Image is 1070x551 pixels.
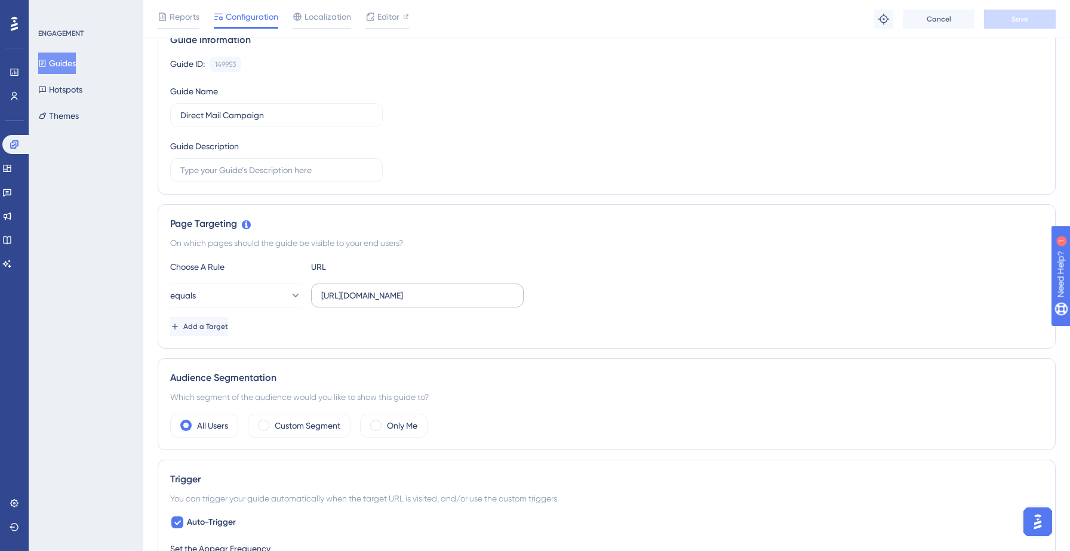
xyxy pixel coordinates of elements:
div: You can trigger your guide automatically when the target URL is visited, and/or use the custom tr... [170,491,1043,506]
button: Add a Target [170,317,228,336]
div: On which pages should the guide be visible to your end users? [170,236,1043,250]
div: 1 [83,6,87,16]
span: Cancel [927,14,951,24]
div: Guide Description [170,139,239,153]
div: Guide Information [170,33,1043,47]
label: Custom Segment [275,418,340,433]
div: Audience Segmentation [170,371,1043,385]
input: Type your Guide’s Name here [180,109,373,122]
span: Localization [305,10,351,24]
div: Trigger [170,472,1043,487]
button: Guides [38,53,76,74]
input: yourwebsite.com/path [321,289,514,302]
span: Reports [170,10,199,24]
button: equals [170,284,302,307]
span: Need Help? [28,3,75,17]
button: Save [984,10,1056,29]
div: Choose A Rule [170,260,302,274]
button: Hotspots [38,79,82,100]
button: Cancel [903,10,974,29]
span: equals [170,288,196,303]
div: Guide ID: [170,57,205,72]
label: All Users [197,418,228,433]
div: 149953 [215,60,236,69]
span: Auto-Trigger [187,515,236,530]
span: Save [1011,14,1028,24]
iframe: UserGuiding AI Assistant Launcher [1020,504,1056,540]
span: Configuration [226,10,278,24]
input: Type your Guide’s Description here [180,164,373,177]
label: Only Me [387,418,417,433]
div: Page Targeting [170,217,1043,231]
span: Editor [377,10,399,24]
button: Themes [38,105,79,127]
div: Guide Name [170,84,218,98]
span: Add a Target [183,322,228,331]
div: URL [311,260,442,274]
div: Which segment of the audience would you like to show this guide to? [170,390,1043,404]
div: ENGAGEMENT [38,29,84,38]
